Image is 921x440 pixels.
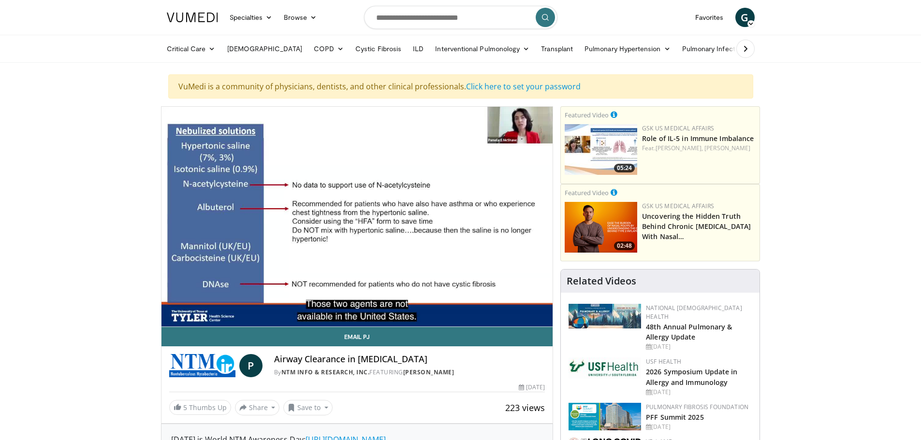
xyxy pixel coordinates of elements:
[646,304,742,321] a: National [DEMOGRAPHIC_DATA] Health
[614,241,635,250] span: 02:48
[646,322,732,341] a: 48th Annual Pulmonary & Allergy Update
[689,8,730,27] a: Favorites
[168,74,753,99] div: VuMedi is a community of physicians, dentists, and other clinical professionals.
[183,403,187,412] span: 5
[614,164,635,172] span: 05:24
[565,124,637,175] a: 05:24
[676,39,760,58] a: Pulmonary Infection
[281,368,370,376] a: NTM Info & Research, Inc.
[169,400,231,415] a: 5 Thumbs Up
[646,412,704,422] a: PFF Summit 2025
[161,39,221,58] a: Critical Care
[466,81,581,92] a: Click here to set your password
[565,202,637,253] img: d04c7a51-d4f2-46f9-936f-c139d13e7fbe.png.150x105_q85_crop-smart_upscale.png
[274,354,545,365] h4: Airway Clearance in [MEDICAL_DATA]
[642,134,754,143] a: Role of IL-5 in Immune Imbalance
[364,6,557,29] input: Search topics, interventions
[167,13,218,22] img: VuMedi Logo
[646,367,737,386] a: 2026 Symposium Update in Allergy and Immunology
[642,144,756,153] div: Feat.
[565,202,637,253] a: 02:48
[283,400,333,415] button: Save to
[704,144,750,152] a: [PERSON_NAME]
[646,423,752,431] div: [DATE]
[235,400,280,415] button: Share
[169,354,235,377] img: NTM Info & Research, Inc.
[642,212,751,241] a: Uncovering the Hidden Truth Behind Chronic [MEDICAL_DATA] With Nasal…
[646,388,752,397] div: [DATE]
[278,8,322,27] a: Browse
[565,124,637,175] img: f8c419a3-5bbb-4c4e-b48e-16c2b0d0fb3f.png.150x105_q85_crop-smart_upscale.jpg
[642,202,714,210] a: GSK US Medical Affairs
[403,368,454,376] a: [PERSON_NAME]
[565,188,609,197] small: Featured Video
[224,8,278,27] a: Specialties
[646,357,681,366] a: USF Health
[567,275,636,287] h4: Related Videos
[535,39,579,58] a: Transplant
[274,368,545,377] div: By FEATURING
[735,8,755,27] a: G
[407,39,429,58] a: ILD
[239,354,263,377] a: P
[569,304,641,328] img: b90f5d12-84c1-472e-b843-5cad6c7ef911.jpg.150x105_q85_autocrop_double_scale_upscale_version-0.2.jpg
[569,357,641,379] img: 6ba8804a-8538-4002-95e7-a8f8012d4a11.png.150x105_q85_autocrop_double_scale_upscale_version-0.2.jpg
[565,111,609,119] small: Featured Video
[646,342,752,351] div: [DATE]
[579,39,676,58] a: Pulmonary Hypertension
[569,403,641,430] img: 84d5d865-2f25-481a-859d-520685329e32.png.150x105_q85_autocrop_double_scale_upscale_version-0.2.png
[505,402,545,413] span: 223 views
[519,383,545,392] div: [DATE]
[429,39,535,58] a: Interventional Pulmonology
[161,327,553,346] a: Email Pj
[642,124,714,132] a: GSK US Medical Affairs
[308,39,350,58] a: COPD
[221,39,308,58] a: [DEMOGRAPHIC_DATA]
[350,39,407,58] a: Cystic Fibrosis
[656,144,703,152] a: [PERSON_NAME],
[646,403,748,411] a: Pulmonary Fibrosis Foundation
[161,107,553,327] video-js: Video Player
